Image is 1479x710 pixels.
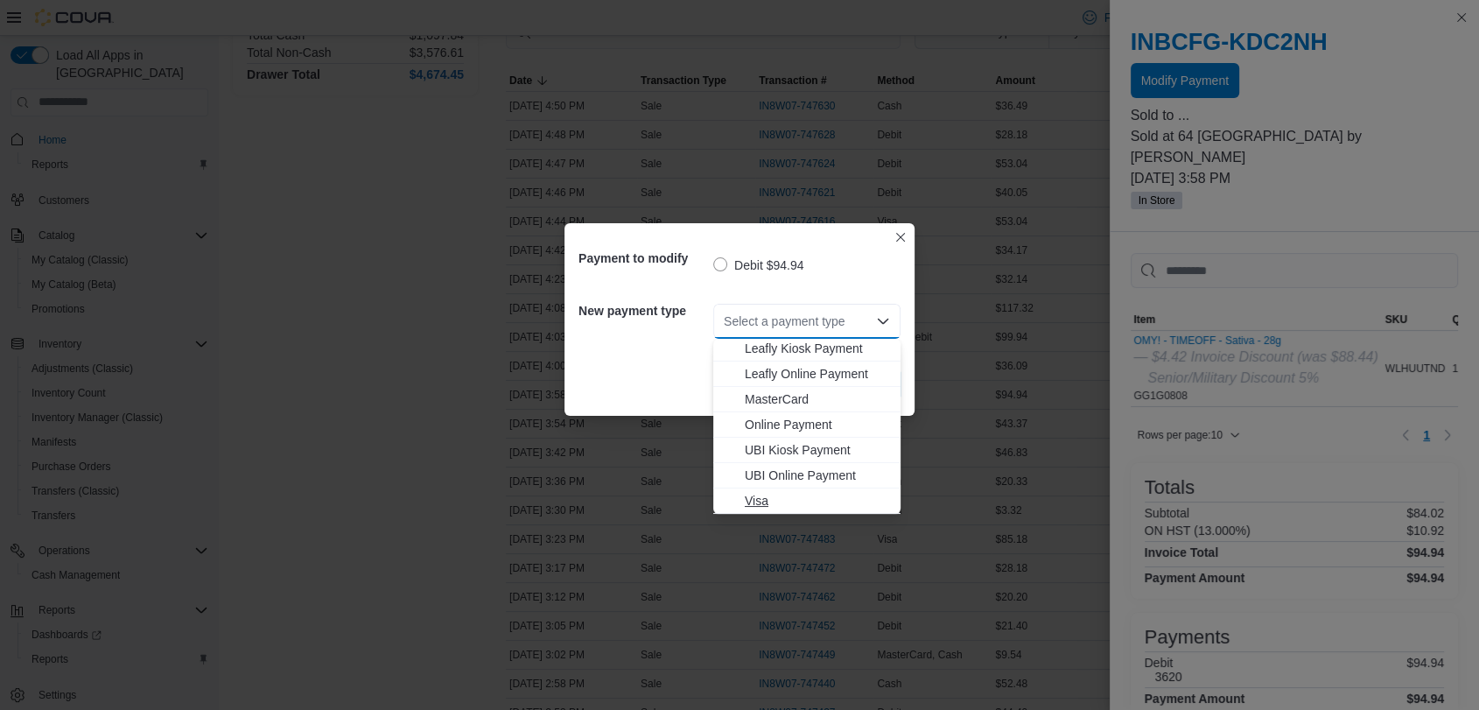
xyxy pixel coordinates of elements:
[745,492,890,510] span: Visa
[713,362,901,387] button: Leafly Online Payment
[890,227,911,248] button: Closes this modal window
[745,441,890,459] span: UBI Kiosk Payment
[713,463,901,489] button: UBI Online Payment
[724,311,725,332] input: Accessible screen reader label
[745,467,890,484] span: UBI Online Payment
[745,416,890,433] span: Online Payment
[713,489,901,514] button: Visa
[713,336,901,362] button: Leafly Kiosk Payment
[745,390,890,408] span: MasterCard
[578,241,710,276] h5: Payment to modify
[713,255,803,276] label: Debit $94.94
[578,293,710,328] h5: New payment type
[745,365,890,383] span: Leafly Online Payment
[745,340,890,357] span: Leafly Kiosk Payment
[713,438,901,463] button: UBI Kiosk Payment
[713,412,901,438] button: Online Payment
[713,387,901,412] button: MasterCard
[876,314,890,328] button: Close list of options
